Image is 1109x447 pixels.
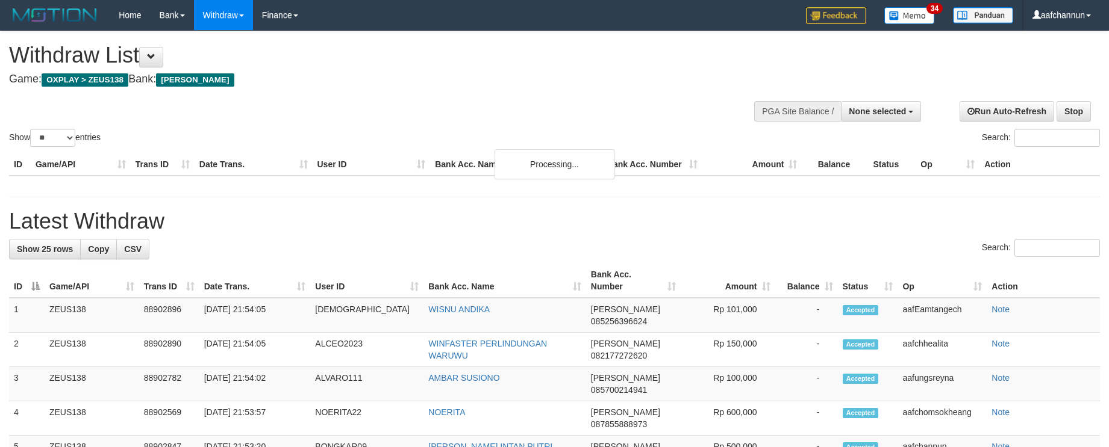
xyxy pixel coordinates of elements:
[591,385,647,395] span: Copy 085700214941 to clipboard
[156,73,234,87] span: [PERSON_NAME]
[898,264,987,298] th: Op: activate to sort column ascending
[9,401,45,436] td: 4
[9,209,1100,233] h1: Latest Withdraw
[841,101,921,122] button: None selected
[898,401,987,436] td: aafchomsokheang
[139,333,199,367] td: 88902890
[591,316,647,326] span: Copy 085256396624 to clipboard
[9,43,727,67] h1: Withdraw List
[9,333,45,367] td: 2
[898,333,987,367] td: aafchhealita
[124,244,142,254] span: CSV
[9,129,101,147] label: Show entries
[775,333,838,367] td: -
[926,3,943,14] span: 34
[428,339,547,360] a: WINFASTER PERLINDUNGAN WARUWU
[430,153,602,176] th: Bank Acc. Name
[843,374,879,384] span: Accepted
[868,153,916,176] th: Status
[31,153,131,176] th: Game/API
[591,304,660,314] span: [PERSON_NAME]
[681,367,775,401] td: Rp 100,000
[9,239,81,259] a: Show 25 rows
[1057,101,1091,122] a: Stop
[992,373,1010,383] a: Note
[310,298,423,333] td: [DEMOGRAPHIC_DATA]
[591,339,660,348] span: [PERSON_NAME]
[17,244,73,254] span: Show 25 rows
[591,419,647,429] span: Copy 087855888973 to clipboard
[681,333,775,367] td: Rp 150,000
[979,153,1100,176] th: Action
[199,333,311,367] td: [DATE] 21:54:05
[139,298,199,333] td: 88902896
[992,304,1010,314] a: Note
[681,264,775,298] th: Amount: activate to sort column ascending
[754,101,841,122] div: PGA Site Balance /
[591,407,660,417] span: [PERSON_NAME]
[681,401,775,436] td: Rp 600,000
[775,401,838,436] td: -
[495,149,615,179] div: Processing...
[423,264,586,298] th: Bank Acc. Name: activate to sort column ascending
[992,339,1010,348] a: Note
[139,401,199,436] td: 88902569
[9,367,45,401] td: 3
[428,304,490,314] a: WISNU ANDIKA
[591,373,660,383] span: [PERSON_NAME]
[843,408,879,418] span: Accepted
[681,298,775,333] td: Rp 101,000
[898,298,987,333] td: aafEamtangech
[898,367,987,401] td: aafungsreyna
[139,264,199,298] th: Trans ID: activate to sort column ascending
[884,7,935,24] img: Button%20Memo.svg
[428,407,465,417] a: NOERITA
[9,153,31,176] th: ID
[9,264,45,298] th: ID: activate to sort column descending
[843,305,879,315] span: Accepted
[916,153,979,176] th: Op
[1014,129,1100,147] input: Search:
[199,401,311,436] td: [DATE] 21:53:57
[9,298,45,333] td: 1
[586,264,681,298] th: Bank Acc. Number: activate to sort column ascending
[982,129,1100,147] label: Search:
[702,153,802,176] th: Amount
[775,367,838,401] td: -
[116,239,149,259] a: CSV
[775,298,838,333] td: -
[310,333,423,367] td: ALCEO2023
[602,153,702,176] th: Bank Acc. Number
[42,73,128,87] span: OXPLAY > ZEUS138
[838,264,898,298] th: Status: activate to sort column ascending
[310,401,423,436] td: NOERITA22
[310,367,423,401] td: ALVARO111
[313,153,431,176] th: User ID
[428,373,499,383] a: AMBAR SUSIONO
[45,264,139,298] th: Game/API: activate to sort column ascending
[131,153,195,176] th: Trans ID
[45,333,139,367] td: ZEUS138
[45,298,139,333] td: ZEUS138
[80,239,117,259] a: Copy
[982,239,1100,257] label: Search:
[849,106,906,116] span: None selected
[310,264,423,298] th: User ID: activate to sort column ascending
[802,153,868,176] th: Balance
[195,153,313,176] th: Date Trans.
[45,401,139,436] td: ZEUS138
[9,6,101,24] img: MOTION_logo.png
[843,339,879,350] span: Accepted
[953,7,1013,23] img: panduan.png
[88,244,109,254] span: Copy
[199,298,311,333] td: [DATE] 21:54:05
[806,7,866,24] img: Feedback.jpg
[139,367,199,401] td: 88902782
[992,407,1010,417] a: Note
[775,264,838,298] th: Balance: activate to sort column ascending
[30,129,75,147] select: Showentries
[199,264,311,298] th: Date Trans.: activate to sort column ascending
[45,367,139,401] td: ZEUS138
[9,73,727,85] h4: Game: Bank:
[199,367,311,401] td: [DATE] 21:54:02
